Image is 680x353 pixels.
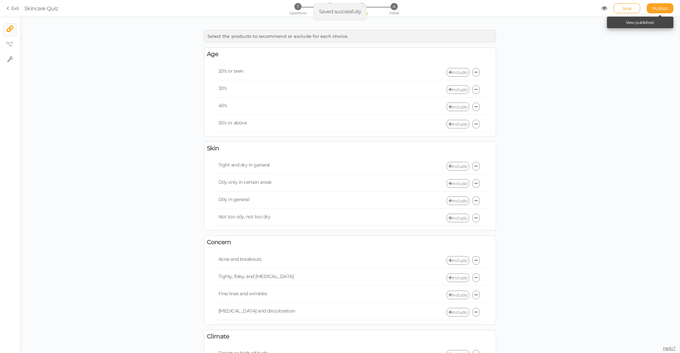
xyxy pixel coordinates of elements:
[447,291,469,299] a: Include
[390,3,397,10] span: 4
[218,308,295,314] span: [MEDICAL_DATA] and discoloration
[447,103,469,111] a: Include
[447,179,469,188] a: Include
[218,179,272,185] span: Oily only in certain areas
[218,214,271,220] span: Not too oily, not too dry
[326,3,333,10] span: 2
[208,34,349,39] span: Select the products to recommend or exclude for each choice.
[294,3,301,10] span: 1
[218,103,227,108] span: 40's
[207,50,218,58] span: Age
[218,291,267,297] span: Fine lines and wrinkles
[652,6,668,11] span: Publish
[218,120,247,126] span: 50's or above
[207,333,229,340] span: Climate
[389,11,399,15] span: Install
[622,6,632,11] span: Save
[207,239,231,246] span: Concern
[447,120,469,128] a: Include
[447,68,469,77] a: Include
[361,1,366,11] span: ×
[614,3,640,13] div: Save
[218,273,294,279] span: Tighty, flaky, and [MEDICAL_DATA]
[447,196,469,205] a: Include
[447,162,469,171] a: Include
[356,11,368,15] span: Linking
[218,196,250,202] span: Oily in general
[447,214,469,222] a: Include
[447,256,469,265] a: Include
[7,5,19,12] a: Exit
[218,162,270,168] span: Tight and dry in general
[447,85,469,94] a: Include
[207,145,219,152] span: Skin
[290,11,306,15] span: Questions
[626,20,655,25] a: View published.
[319,8,361,15] span: Saved successfully
[218,68,243,74] span: 20's or teen
[218,256,262,262] span: Acne and breakouts
[447,308,469,317] a: Include
[218,85,227,91] span: 30's
[282,3,313,10] li: 1 Questions
[447,273,469,282] a: Include
[663,345,676,351] span: Help?
[379,3,409,10] li: 4 Install
[24,4,58,12] div: Skincare Quiz
[314,3,345,10] li: 2 Products
[347,3,378,10] li: 3 Linking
